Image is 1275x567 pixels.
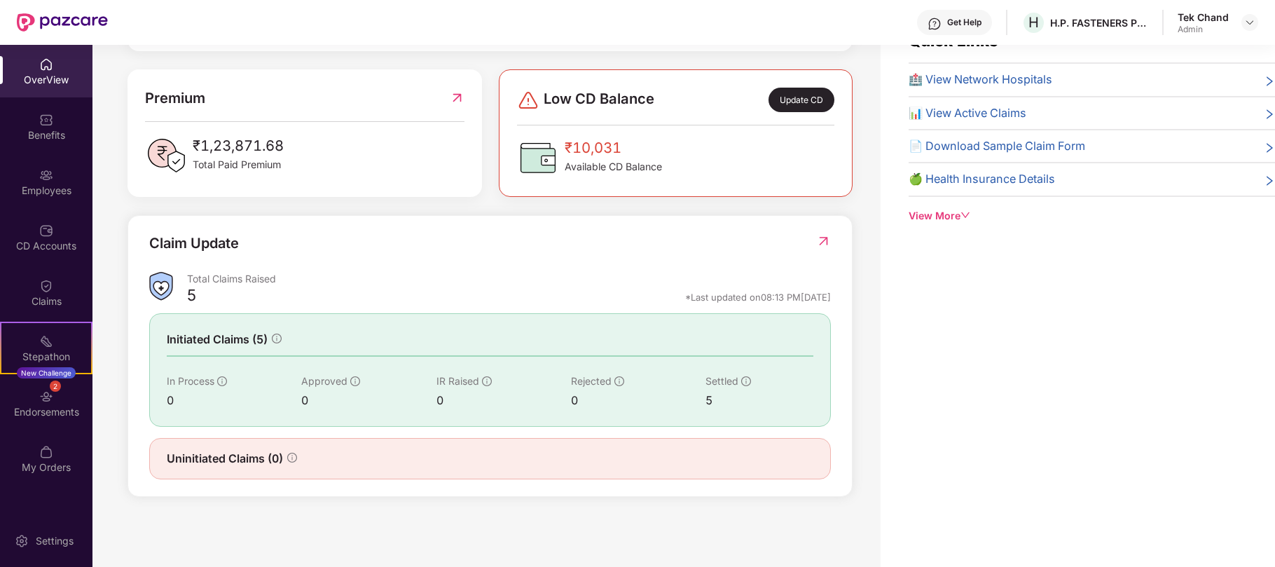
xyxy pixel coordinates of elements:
[685,291,831,303] div: *Last updated on 08:13 PM[DATE]
[39,168,53,182] img: svg+xml;base64,PHN2ZyBpZD0iRW1wbG95ZWVzIiB4bWxucz0iaHR0cDovL3d3dy53My5vcmcvMjAwMC9zdmciIHdpZHRoPS...
[301,392,436,409] div: 0
[301,375,347,387] span: Approved
[436,392,571,409] div: 0
[928,17,942,31] img: svg+xml;base64,PHN2ZyBpZD0iSGVscC0zMngzMiIgeG1sbnM9Imh0dHA6Ly93d3cudzMub3JnLzIwMDAvc3ZnIiB3aWR0aD...
[187,285,196,309] div: 5
[167,392,301,409] div: 0
[39,113,53,127] img: svg+xml;base64,PHN2ZyBpZD0iQmVuZWZpdHMiIHhtbG5zPSJodHRwOi8vd3d3LnczLm9yZy8yMDAwL3N2ZyIgd2lkdGg9Ij...
[1264,74,1275,88] span: right
[167,375,214,387] span: In Process
[17,13,108,32] img: New Pazcare Logo
[482,376,492,386] span: info-circle
[1178,11,1229,24] div: Tek Chand
[50,381,61,392] div: 2
[39,445,53,459] img: svg+xml;base64,PHN2ZyBpZD0iTXlfT3JkZXJzIiBkYXRhLW5hbWU9Ik15IE9yZGVycyIgeG1sbnM9Imh0dHA6Ly93d3cudz...
[960,210,970,220] span: down
[614,376,624,386] span: info-circle
[272,334,282,343] span: info-circle
[39,390,53,404] img: svg+xml;base64,PHN2ZyBpZD0iRW5kb3JzZW1lbnRzIiB4bWxucz0iaHR0cDovL3d3dy53My5vcmcvMjAwMC9zdmciIHdpZH...
[517,137,559,179] img: CDBalanceIcon
[145,135,187,177] img: PaidPremiumIcon
[450,87,464,109] img: RedirectIcon
[436,375,479,387] span: IR Raised
[145,87,205,109] span: Premium
[39,279,53,293] img: svg+xml;base64,PHN2ZyBpZD0iQ2xhaW0iIHhtbG5zPSJodHRwOi8vd3d3LnczLm9yZy8yMDAwL3N2ZyIgd2lkdGg9IjIwIi...
[193,157,284,172] span: Total Paid Premium
[17,367,76,378] div: New Challenge
[39,224,53,238] img: svg+xml;base64,PHN2ZyBpZD0iQ0RfQWNjb3VudHMiIGRhdGEtbmFtZT0iQ0QgQWNjb3VudHMiIHhtbG5zPSJodHRwOi8vd3...
[544,88,654,112] span: Low CD Balance
[947,17,981,28] div: Get Help
[909,71,1052,88] span: 🏥 View Network Hospitals
[909,104,1026,122] span: 📊 View Active Claims
[1244,17,1255,28] img: svg+xml;base64,PHN2ZyBpZD0iRHJvcGRvd24tMzJ4MzIiIHhtbG5zPSJodHRwOi8vd3d3LnczLm9yZy8yMDAwL3N2ZyIgd2...
[15,534,29,548] img: svg+xml;base64,PHN2ZyBpZD0iU2V0dGluZy0yMHgyMCIgeG1sbnM9Imh0dHA6Ly93d3cudzMub3JnLzIwMDAvc3ZnIiB3aW...
[1028,14,1039,31] span: H
[167,450,283,467] span: Uninitiated Claims (0)
[193,135,284,157] span: ₹1,23,871.68
[705,392,813,409] div: 5
[571,375,612,387] span: Rejected
[1050,16,1148,29] div: H.P. FASTENERS PVT. LTD.
[167,331,268,348] span: Initiated Claims (5)
[1264,107,1275,122] span: right
[909,137,1085,155] span: 📄 Download Sample Claim Form
[909,170,1055,188] span: 🍏 Health Insurance Details
[1264,140,1275,155] span: right
[909,208,1275,224] div: View More
[565,159,662,175] span: Available CD Balance
[187,272,831,285] div: Total Claims Raised
[149,272,173,301] img: ClaimsSummaryIcon
[1264,173,1275,188] span: right
[39,57,53,71] img: svg+xml;base64,PHN2ZyBpZD0iSG9tZSIgeG1sbnM9Imh0dHA6Ly93d3cudzMub3JnLzIwMDAvc3ZnIiB3aWR0aD0iMjAiIG...
[32,534,78,548] div: Settings
[217,376,227,386] span: info-circle
[149,233,239,254] div: Claim Update
[565,137,662,159] span: ₹10,031
[1178,24,1229,35] div: Admin
[741,376,751,386] span: info-circle
[287,453,297,463] span: info-circle
[39,334,53,348] img: svg+xml;base64,PHN2ZyB4bWxucz0iaHR0cDovL3d3dy53My5vcmcvMjAwMC9zdmciIHdpZHRoPSIyMSIgaGVpZ2h0PSIyMC...
[816,234,831,248] img: RedirectIcon
[571,392,705,409] div: 0
[705,375,738,387] span: Settled
[350,376,360,386] span: info-circle
[1,350,91,364] div: Stepathon
[769,88,835,112] div: Update CD
[517,89,539,111] img: svg+xml;base64,PHN2ZyBpZD0iRGFuZ2VyLTMyeDMyIiB4bWxucz0iaHR0cDovL3d3dy53My5vcmcvMjAwMC9zdmciIHdpZH...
